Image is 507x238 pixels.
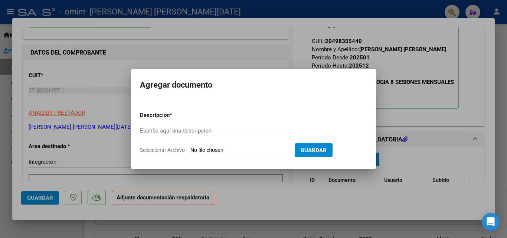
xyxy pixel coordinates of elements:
h2: Agregar documento [140,78,367,92]
button: Guardar [295,143,333,157]
div: Open Intercom Messenger [482,213,500,231]
p: Descripcion [140,111,208,120]
span: Guardar [301,147,327,154]
span: Seleccionar Archivo [140,147,185,153]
